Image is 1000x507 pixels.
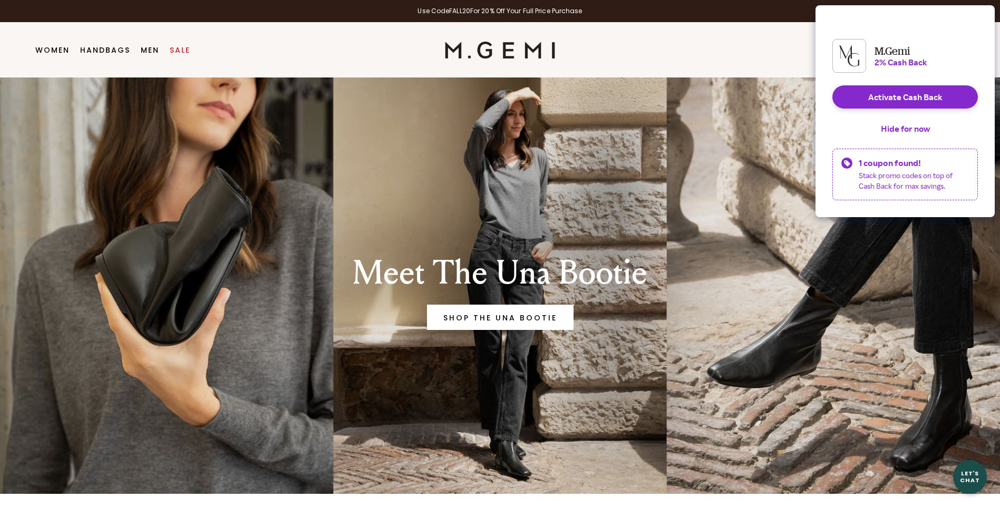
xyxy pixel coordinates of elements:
[170,46,190,54] a: Sale
[445,42,555,58] img: M.Gemi
[141,46,159,54] a: Men
[317,254,683,292] div: Meet The Una Bootie
[449,6,470,15] strong: FALL20
[953,470,987,483] div: Let's Chat
[427,305,574,330] a: Banner primary button
[35,46,70,54] a: Women
[80,46,130,54] a: Handbags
